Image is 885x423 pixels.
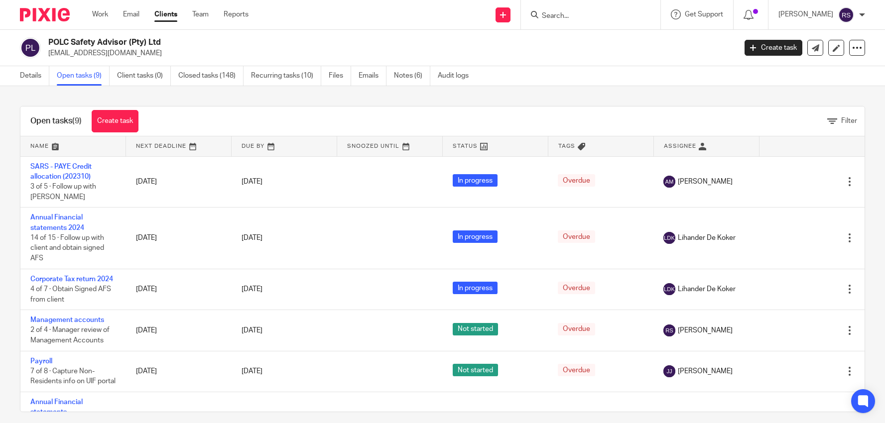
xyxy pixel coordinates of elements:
span: [PERSON_NAME] [678,325,733,335]
a: Emails [359,66,386,86]
p: [PERSON_NAME] [778,9,833,19]
span: Overdue [558,282,595,294]
span: Status [453,143,478,149]
p: [EMAIL_ADDRESS][DOMAIN_NAME] [48,48,730,58]
a: Email [123,9,139,19]
img: svg%3E [20,37,41,58]
span: Snoozed Until [347,143,399,149]
h1: Open tasks [30,116,82,126]
span: [DATE] [242,327,262,334]
a: Files [329,66,351,86]
a: Team [192,9,209,19]
img: Pixie [20,8,70,21]
span: Overdue [558,230,595,243]
td: [DATE] [126,351,232,392]
span: Overdue [558,174,595,187]
span: In progress [453,230,498,243]
span: Lihander De Koker [678,284,736,294]
span: [DATE] [242,286,262,293]
span: 3 of 5 · Follow up with [PERSON_NAME] [30,183,96,201]
span: [DATE] [242,234,262,241]
a: SARS - PAYE Credit allocation (202310) [30,163,92,180]
a: Open tasks (9) [57,66,110,86]
img: svg%3E [663,232,675,244]
span: 14 of 15 · Follow up with client and obtain signed AFS [30,234,104,262]
span: Tags [558,143,575,149]
span: Overdue [558,364,595,376]
a: Closed tasks (148) [178,66,244,86]
a: Reports [224,9,249,19]
span: Lihander De Koker [678,233,736,243]
span: [DATE] [242,178,262,185]
span: 7 of 8 · Capture Non-Residents info on UIF portal [30,368,116,385]
img: svg%3E [663,283,675,295]
td: [DATE] [126,156,232,208]
span: Overdue [558,323,595,335]
a: Audit logs [438,66,476,86]
td: [DATE] [126,208,232,269]
input: Search [541,12,631,21]
a: Corporate Tax return 2024 [30,276,113,283]
span: Not started [453,323,498,335]
td: [DATE] [126,269,232,310]
a: Management accounts [30,317,104,323]
span: [DATE] [242,368,262,375]
span: In progress [453,282,498,294]
img: svg%3E [663,324,675,336]
a: Clients [154,9,177,19]
a: Client tasks (0) [117,66,171,86]
span: In progress [453,174,498,187]
span: 2 of 4 · Manager review of Management Accounts [30,327,110,344]
span: Get Support [685,11,723,18]
span: [PERSON_NAME] [678,366,733,376]
img: svg%3E [838,7,854,23]
img: svg%3E [663,176,675,188]
a: Recurring tasks (10) [251,66,321,86]
span: [PERSON_NAME] [678,177,733,187]
a: Create task [745,40,802,56]
td: [DATE] [126,310,232,351]
span: Not started [453,364,498,376]
img: svg%3E [663,365,675,377]
a: Work [92,9,108,19]
span: (9) [72,117,82,125]
h2: POLC Safety Advisor (Pty) Ltd [48,37,593,48]
a: Annual Financial statements 2024 [30,214,84,231]
a: Payroll [30,358,52,365]
a: Create task [92,110,138,132]
span: 4 of 7 · Obtain Signed AFS from client [30,286,111,303]
a: Notes (6) [394,66,430,86]
a: Annual Financial statements [30,399,83,416]
span: Filter [841,117,857,124]
a: Details [20,66,49,86]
